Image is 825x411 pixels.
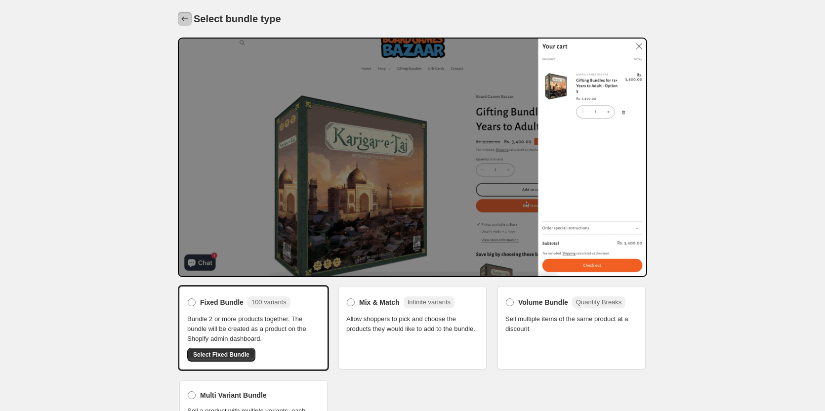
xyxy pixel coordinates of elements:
[178,38,647,277] img: Bundle Preview
[193,351,249,359] span: Select Fixed Bundle
[187,348,255,362] button: Select Fixed Bundle
[518,297,568,307] span: Volume Bundle
[346,314,479,334] span: Allow shoppers to pick and choose the products they would like to add to the bundle.
[200,390,267,400] span: Multi Variant Bundle
[187,314,320,344] span: Bundle 2 or more products together. The bundle will be created as a product on the Shopify admin ...
[576,298,622,306] span: Quantity Breaks
[505,314,638,334] span: Sell multiple items of the same product at a discount
[200,297,244,307] span: Fixed Bundle
[408,298,451,306] span: Infinite variants
[251,298,287,306] span: 100 variants
[194,13,281,25] h1: Select bundle type
[359,297,400,307] span: Mix & Match
[178,12,192,26] button: Back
